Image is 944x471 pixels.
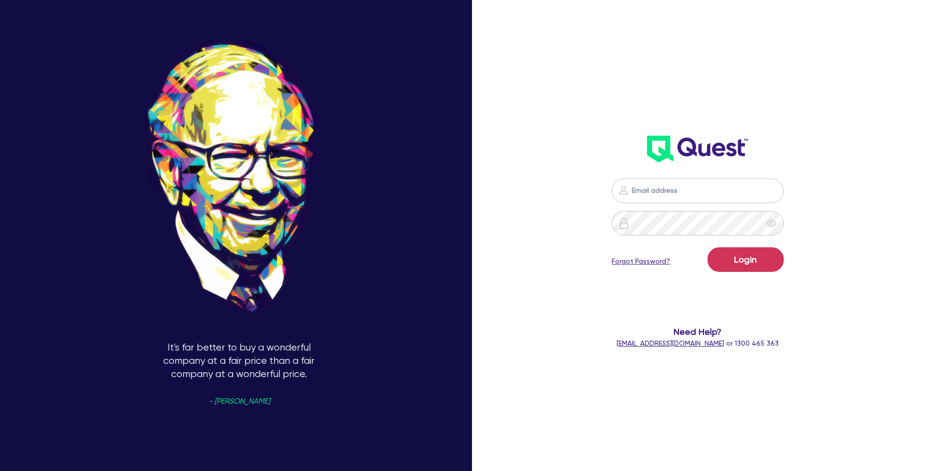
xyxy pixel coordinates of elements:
img: wH2k97JdezQIQAAAABJRU5ErkJggg== [647,136,748,162]
img: icon-password [618,217,630,229]
button: Login [708,247,784,272]
span: Need Help? [571,325,824,338]
a: [EMAIL_ADDRESS][DOMAIN_NAME] [617,339,724,347]
span: eye [767,218,776,228]
span: or 1300 465 363 [617,339,779,347]
span: - [PERSON_NAME] [208,398,270,405]
input: Email address [612,178,784,203]
img: icon-password [618,184,629,196]
a: Forgot Password? [612,256,670,266]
